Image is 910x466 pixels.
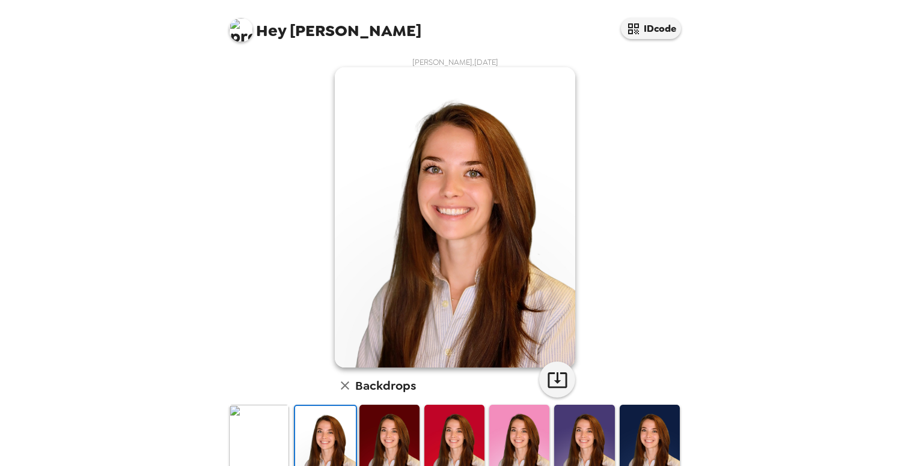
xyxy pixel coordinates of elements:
[335,67,575,368] img: user
[412,57,498,67] span: [PERSON_NAME] , [DATE]
[355,376,416,395] h6: Backdrops
[229,12,421,39] span: [PERSON_NAME]
[621,18,681,39] button: IDcode
[229,18,253,42] img: profile pic
[256,20,286,41] span: Hey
